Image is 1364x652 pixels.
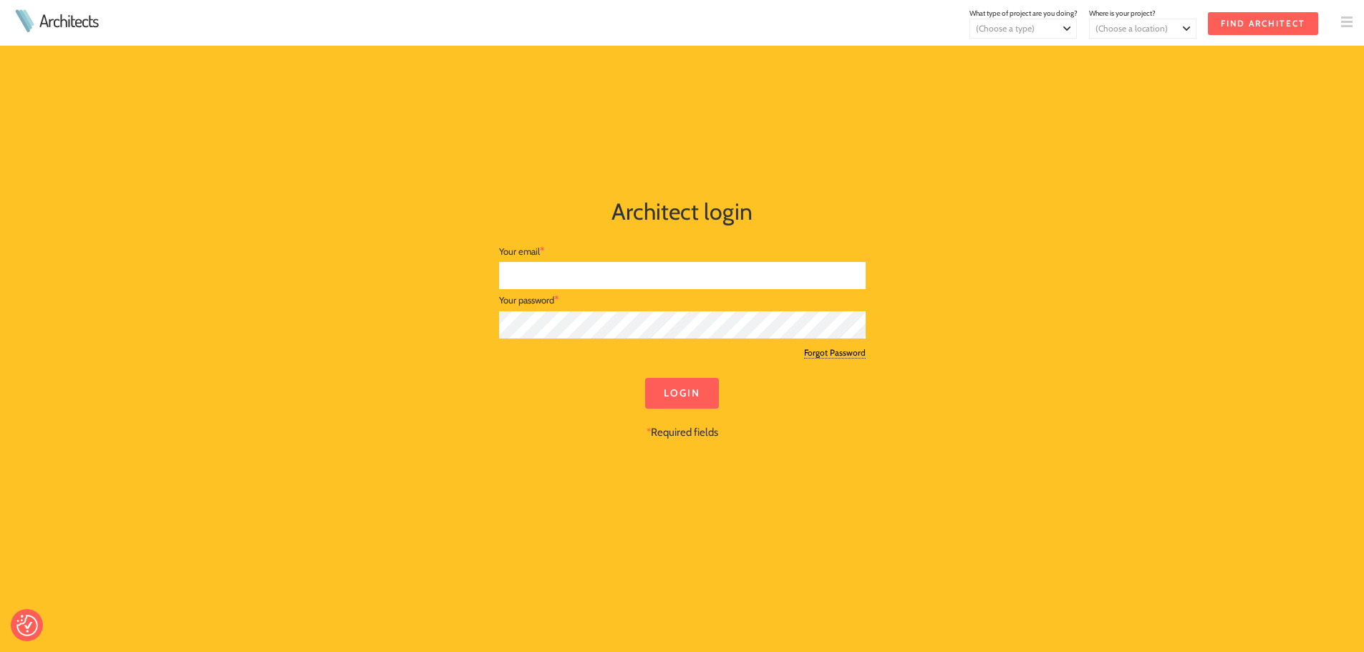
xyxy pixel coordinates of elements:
[969,9,1078,18] span: What type of project are you doing?
[327,195,1037,229] h1: Architect login
[499,289,866,311] div: Your password
[39,12,98,29] a: Architects
[1089,9,1156,18] span: Where is your project?
[1208,12,1318,35] input: Find Architect
[11,9,37,32] img: Architects
[645,378,719,409] input: Login
[499,378,866,441] div: Required fields
[804,347,866,359] a: Forgot Password
[499,240,866,262] div: Your email
[16,615,38,636] button: Consent Preferences
[16,615,38,636] img: Revisit consent button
